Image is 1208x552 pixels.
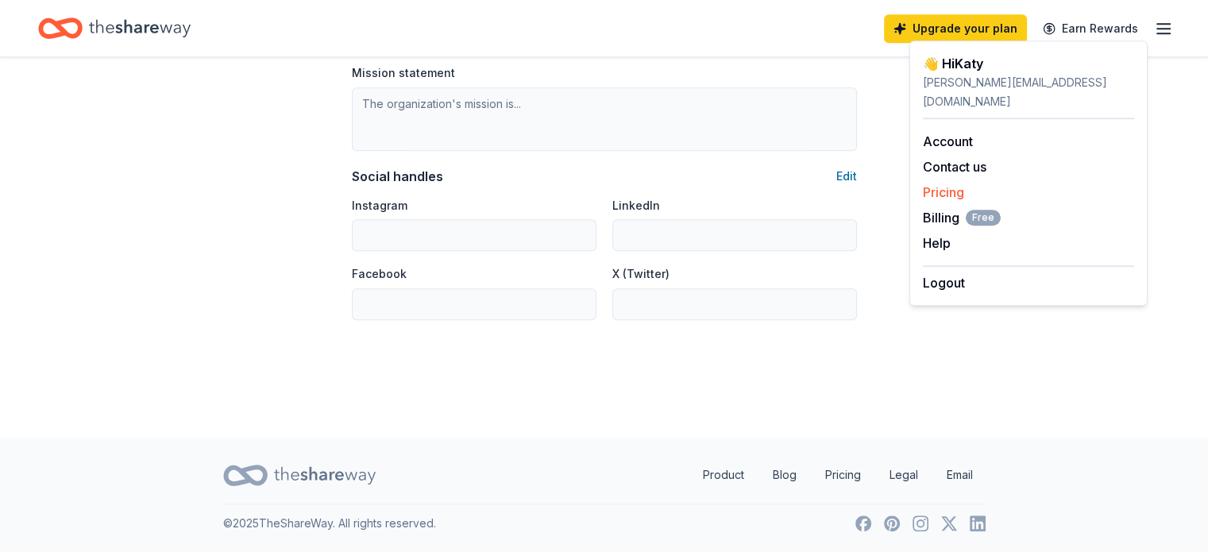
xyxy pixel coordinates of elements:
[923,157,986,176] button: Contact us
[923,73,1134,111] div: [PERSON_NAME][EMAIL_ADDRESS][DOMAIN_NAME]
[352,167,443,186] div: Social handles
[884,14,1027,43] a: Upgrade your plan
[760,459,809,491] a: Blog
[612,266,670,282] label: X (Twitter)
[836,167,857,186] button: Edit
[690,459,986,491] nav: quick links
[966,210,1001,226] span: Free
[223,514,436,533] p: © 2025 TheShareWay. All rights reserved.
[923,208,1001,227] button: BillingFree
[1033,14,1148,43] a: Earn Rewards
[923,273,965,292] button: Logout
[923,208,1001,227] span: Billing
[877,459,931,491] a: Legal
[923,133,973,149] a: Account
[923,234,951,253] button: Help
[934,459,986,491] a: Email
[923,184,964,200] a: Pricing
[352,65,455,81] label: Mission statement
[690,459,757,491] a: Product
[38,10,191,47] a: Home
[923,54,1134,73] div: 👋 Hi Katy
[352,266,407,282] label: Facebook
[612,198,660,214] label: LinkedIn
[812,459,874,491] a: Pricing
[352,198,407,214] label: Instagram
